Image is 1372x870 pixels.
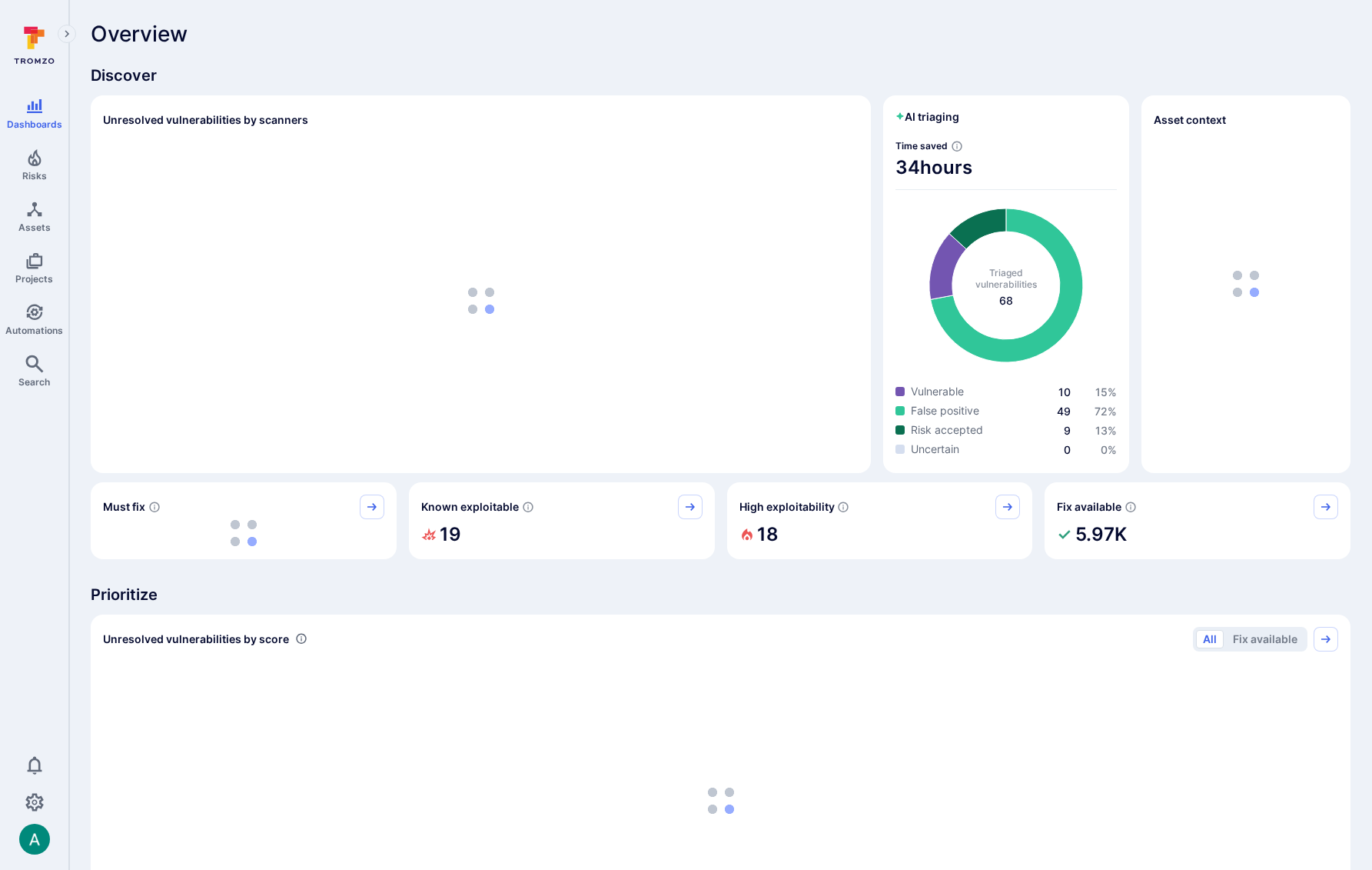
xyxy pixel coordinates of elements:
img: ACg8ocLSa5mPYBaXNx3eFu_EmspyJX0laNWN7cXOFirfQ7srZveEpg=s96-c [19,824,50,855]
div: loading spinner [103,142,859,461]
span: Uncertain [911,442,959,457]
a: 10 [1058,385,1071,398]
h2: Unresolved vulnerabilities by scanners [103,112,308,128]
div: High exploitability [727,482,1033,559]
span: False positive [911,403,979,418]
a: 49 [1057,405,1071,418]
span: Risk accepted [911,422,983,438]
h2: 5.97K [1075,519,1127,550]
svg: Estimated based on an average time of 30 mins needed to triage each vulnerability [951,140,963,152]
div: loading spinner [103,519,384,547]
span: 13 % [1095,424,1117,437]
img: Loading... [708,788,734,814]
img: Loading... [468,288,494,314]
span: Projects [15,273,53,285]
span: total [999,293,1013,308]
svg: Confirmed exploitable by KEV [522,501,534,513]
span: Unresolved vulnerabilities by score [103,632,289,647]
span: Vulnerable [911,384,964,399]
span: 0 % [1101,443,1117,456]
h2: 19 [440,519,461,550]
a: 13% [1095,424,1117,437]
span: Triaged vulnerabilities [975,267,1037,290]
span: Risks [22,170,47,182]
span: Prioritize [91,584,1350,605]
a: 72% [1095,405,1117,418]
span: Known exploitable [421,499,519,515]
h2: AI triaging [895,109,959,125]
span: High exploitability [739,499,835,515]
img: Loading... [231,520,257,546]
a: 0% [1101,443,1117,456]
div: Arjan Dehar [19,824,50,855]
span: 15 % [1095,385,1117,398]
svg: EPSS score ≥ 0.7 [837,501,849,513]
span: 72 % [1095,405,1117,418]
button: All [1196,630,1224,648]
span: Time saved [895,140,948,152]
div: Must fix [91,482,397,559]
span: Asset context [1154,112,1226,128]
h2: 18 [757,519,779,550]
svg: Risk score >=40 , missed SLA [148,501,161,513]
span: Fix available [1057,499,1121,515]
a: 0 [1064,443,1071,456]
i: Expand navigation menu [61,28,72,41]
div: Number of vulnerabilities in status 'Open' 'Triaged' and 'In process' grouped by score [295,631,307,647]
div: Known exploitable [409,482,715,559]
span: Overview [91,22,188,46]
span: Discover [91,65,1350,86]
span: 34 hours [895,155,1117,180]
a: 15% [1095,385,1117,398]
span: Assets [18,222,51,233]
span: Must fix [103,499,145,515]
button: Expand navigation menu [58,25,76,43]
span: Dashboards [7,118,62,130]
div: Fix available [1045,482,1350,559]
button: Fix available [1226,630,1304,648]
a: 9 [1064,424,1071,437]
svg: Vulnerabilities with fix available [1125,501,1137,513]
span: Search [18,376,50,388]
span: Automations [5,325,63,336]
